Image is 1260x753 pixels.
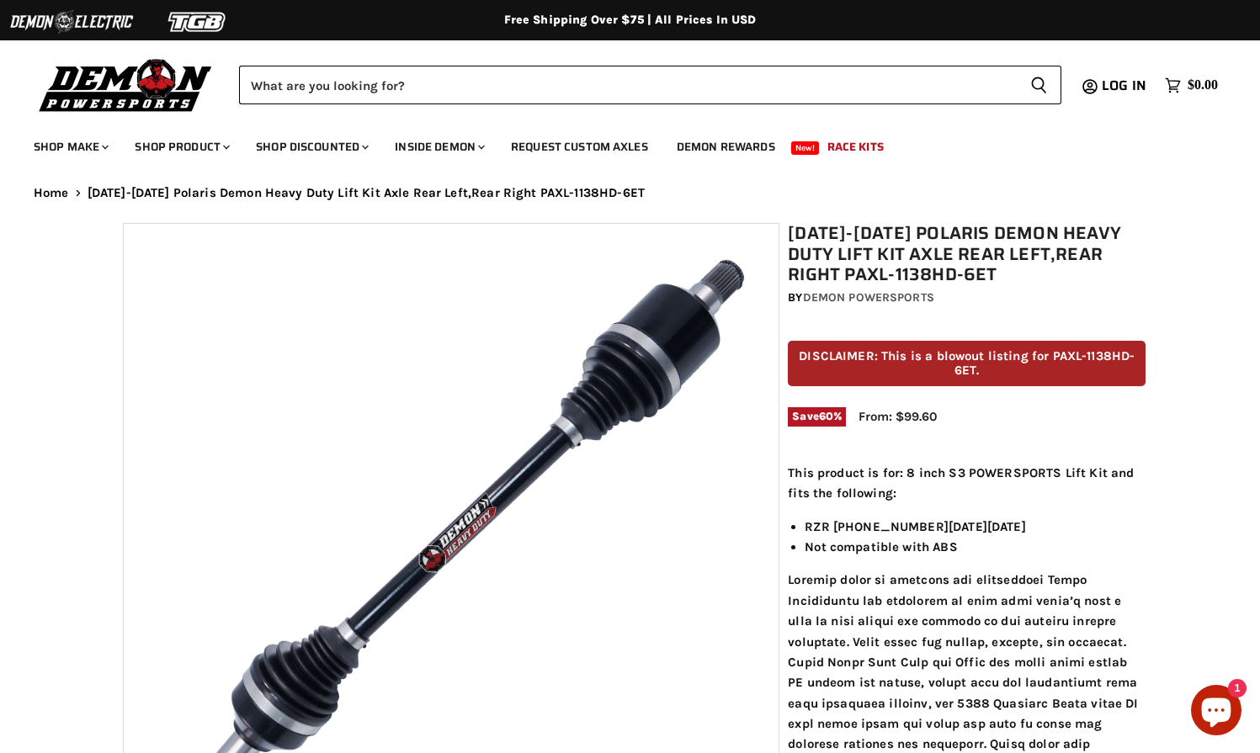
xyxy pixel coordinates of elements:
input: Search [239,66,1017,104]
div: by [788,289,1146,307]
span: [DATE]-[DATE] Polaris Demon Heavy Duty Lift Kit Axle Rear Left,Rear Right PAXL-1138HD-6ET [88,186,645,200]
span: From: $99.60 [859,409,937,424]
a: Inside Demon [382,130,495,164]
a: Demon Powersports [803,290,934,305]
li: RZR [PHONE_NUMBER][DATE][DATE] [805,517,1146,537]
span: Save % [788,407,846,426]
form: Product [239,66,1061,104]
span: New! [791,141,820,155]
a: Race Kits [815,130,896,164]
a: $0.00 [1156,73,1226,98]
li: Not compatible with ABS [805,537,1146,557]
img: Demon Powersports [34,55,218,114]
button: Search [1017,66,1061,104]
h1: [DATE]-[DATE] Polaris Demon Heavy Duty Lift Kit Axle Rear Left,Rear Right PAXL-1138HD-6ET [788,223,1146,285]
span: Log in [1102,75,1146,96]
a: Shop Make [21,130,119,164]
p: DISCLAIMER: This is a blowout listing for PAXL-1138HD-6ET. [788,341,1146,387]
img: TGB Logo 2 [135,6,261,38]
span: $0.00 [1188,77,1218,93]
ul: Main menu [21,123,1214,164]
img: Demon Electric Logo 2 [8,6,135,38]
a: Shop Product [122,130,240,164]
a: Home [34,186,69,200]
a: Shop Discounted [243,130,379,164]
inbox-online-store-chat: Shopify online store chat [1186,685,1247,740]
span: 60 [819,410,833,422]
a: Log in [1094,78,1156,93]
p: This product is for: 8 inch S3 POWERSPORTS Lift Kit and fits the following: [788,463,1146,504]
a: Request Custom Axles [498,130,661,164]
a: Demon Rewards [664,130,788,164]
